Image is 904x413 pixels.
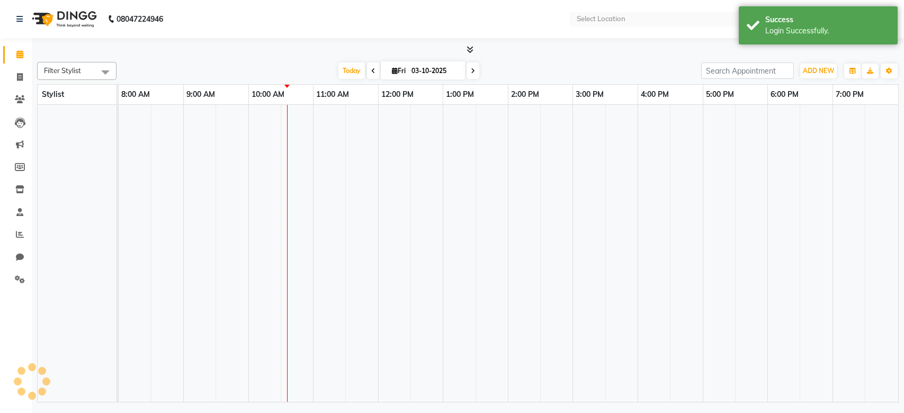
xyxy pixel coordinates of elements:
div: Select Location [577,14,625,24]
div: Login Successfully. [765,25,890,37]
span: Stylist [42,89,64,99]
a: 12:00 PM [379,87,416,102]
input: Search Appointment [701,62,794,79]
span: Filter Stylist [44,66,81,75]
input: 2025-10-03 [408,63,461,79]
a: 9:00 AM [184,87,218,102]
span: Today [338,62,365,79]
a: 3:00 PM [573,87,606,102]
img: logo [27,4,100,34]
a: 5:00 PM [703,87,737,102]
a: 11:00 AM [314,87,352,102]
a: 1:00 PM [443,87,477,102]
a: 2:00 PM [508,87,542,102]
a: 7:00 PM [833,87,866,102]
a: 10:00 AM [249,87,287,102]
div: Success [765,14,890,25]
a: 4:00 PM [638,87,672,102]
button: ADD NEW [800,64,837,78]
a: 6:00 PM [768,87,801,102]
a: 8:00 AM [119,87,153,102]
span: Fri [389,67,408,75]
b: 08047224946 [117,4,163,34]
span: ADD NEW [803,67,834,75]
